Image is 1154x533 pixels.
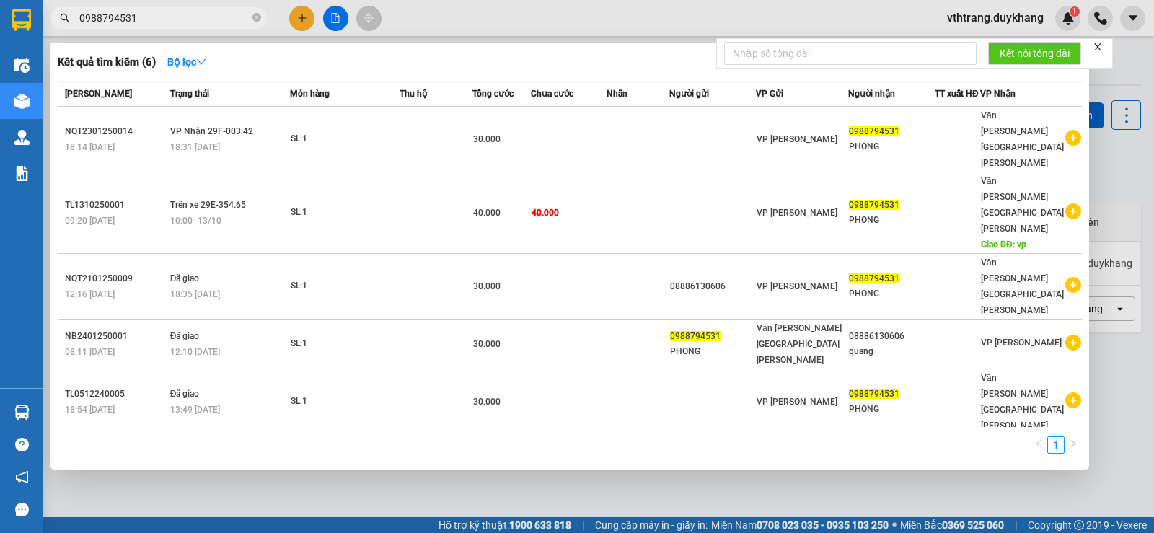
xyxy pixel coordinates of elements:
div: TL0512240005 [65,387,166,402]
span: 18:14 [DATE] [65,142,115,152]
div: PHONG [849,139,934,154]
span: 13:49 [DATE] [170,405,220,415]
span: notification [15,470,29,484]
div: 08886130606 [849,329,934,344]
div: NB2401250001 [65,329,166,344]
button: left [1030,436,1047,454]
span: Đã giao [170,331,200,341]
button: Kết nối tổng đài [988,42,1081,65]
span: 0988794531 [849,200,899,210]
span: Kết nối tổng đài [1000,45,1070,61]
span: Đã giao [170,389,200,399]
span: plus-circle [1065,335,1081,351]
img: warehouse-icon [14,94,30,109]
span: message [15,503,29,516]
span: right [1069,439,1078,448]
span: plus-circle [1065,130,1081,146]
span: plus-circle [1065,392,1081,408]
span: VP [PERSON_NAME] [981,338,1062,348]
span: VP Nhận [980,89,1016,99]
span: 40.000 [473,208,501,218]
span: 08:11 [DATE] [65,347,115,357]
span: Trạng thái [170,89,209,99]
h3: Kết quả tìm kiếm ( 6 ) [58,55,156,70]
span: 0988794531 [849,273,899,283]
span: Món hàng [290,89,330,99]
button: right [1065,436,1082,454]
img: warehouse-icon [14,405,30,420]
span: Giao DĐ: vp [981,239,1026,250]
img: warehouse-icon [14,130,30,145]
span: Văn [PERSON_NAME][GEOGRAPHIC_DATA][PERSON_NAME] [981,373,1064,431]
button: Bộ lọcdown [156,50,218,74]
span: VP [PERSON_NAME] [757,281,837,291]
span: Trên xe 29E-354.65 [170,200,246,210]
li: 1 [1047,436,1065,454]
span: 30.000 [473,281,501,291]
span: TT xuất HĐ [935,89,979,99]
span: [PERSON_NAME] [65,89,132,99]
li: Next Page [1065,436,1082,454]
span: 0988794531 [849,389,899,399]
span: close-circle [252,13,261,22]
span: VP Gửi [756,89,783,99]
img: warehouse-icon [14,58,30,73]
div: NQT2301250014 [65,124,166,139]
span: Chưa cước [531,89,573,99]
div: SL: 1 [291,131,399,147]
div: PHONG [670,344,755,359]
a: 1 [1048,437,1064,453]
div: TL1310250001 [65,198,166,213]
span: Văn [PERSON_NAME][GEOGRAPHIC_DATA][PERSON_NAME] [981,110,1064,168]
div: SL: 1 [291,336,399,352]
span: 30.000 [473,339,501,349]
input: Nhập số tổng đài [724,42,977,65]
span: 12:10 [DATE] [170,347,220,357]
strong: Bộ lọc [167,56,206,68]
span: down [196,57,206,67]
img: solution-icon [14,166,30,181]
span: 30.000 [473,397,501,407]
span: 18:54 [DATE] [65,405,115,415]
span: Văn [PERSON_NAME][GEOGRAPHIC_DATA][PERSON_NAME] [981,176,1064,234]
span: Đã giao [170,273,200,283]
span: close [1093,42,1103,52]
div: SL: 1 [291,205,399,221]
div: SL: 1 [291,394,399,410]
span: plus-circle [1065,277,1081,293]
span: Người gửi [669,89,709,99]
span: Văn [PERSON_NAME][GEOGRAPHIC_DATA][PERSON_NAME] [757,323,842,365]
span: 18:31 [DATE] [170,142,220,152]
span: 18:35 [DATE] [170,289,220,299]
span: Thu hộ [400,89,427,99]
span: Nhãn [607,89,627,99]
div: NQT2101250009 [65,271,166,286]
span: 10:00 - 13/10 [170,216,221,226]
span: VP Nhận 29F-003.42 [170,126,253,136]
li: Previous Page [1030,436,1047,454]
span: close-circle [252,12,261,25]
span: left [1034,439,1043,448]
div: PHONG [849,286,934,301]
span: Người nhận [848,89,895,99]
span: question-circle [15,438,29,451]
span: Tổng cước [472,89,514,99]
div: 08886130606 [670,279,755,294]
span: 09:20 [DATE] [65,216,115,226]
span: 40.000 [532,208,559,218]
span: VP [PERSON_NAME] [757,208,837,218]
span: VP [PERSON_NAME] [757,397,837,407]
span: 0988794531 [849,126,899,136]
div: quang [849,344,934,359]
span: Văn [PERSON_NAME][GEOGRAPHIC_DATA][PERSON_NAME] [981,257,1064,315]
span: 0988794531 [670,331,721,341]
div: PHONG [849,213,934,228]
img: logo-vxr [12,9,31,31]
span: 12:16 [DATE] [65,289,115,299]
span: search [60,13,70,23]
input: Tìm tên, số ĐT hoặc mã đơn [79,10,250,26]
div: SL: 1 [291,278,399,294]
span: 30.000 [473,134,501,144]
div: PHONG [849,402,934,417]
span: plus-circle [1065,203,1081,219]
